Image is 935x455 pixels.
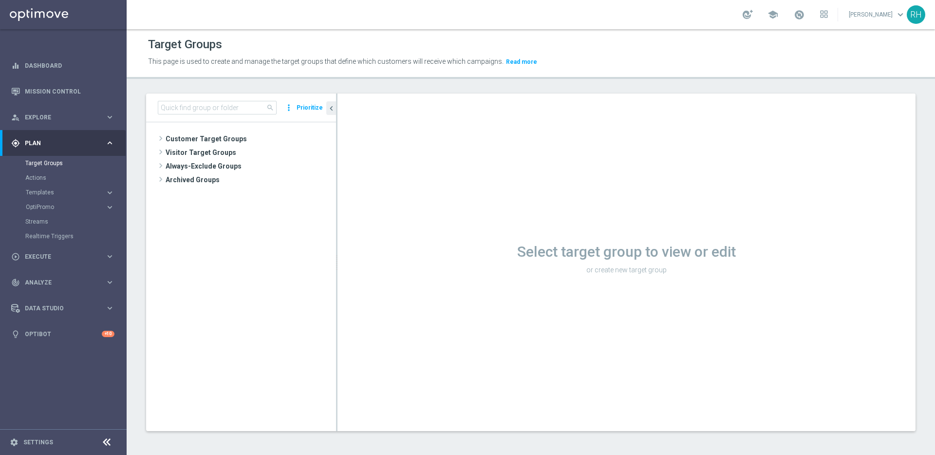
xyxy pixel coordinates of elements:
[11,139,20,148] i: gps_fixed
[11,139,105,148] div: Plan
[166,146,336,159] span: Visitor Target Groups
[25,280,105,285] span: Analyze
[25,229,126,244] div: Realtime Triggers
[907,5,925,24] div: RH
[11,53,114,78] div: Dashboard
[10,438,19,447] i: settings
[25,171,126,185] div: Actions
[25,114,105,120] span: Explore
[102,331,114,337] div: +10
[11,330,20,339] i: lightbulb
[26,190,95,195] span: Templates
[25,203,115,211] button: OptiPromo keyboard_arrow_right
[11,78,114,104] div: Mission Control
[11,139,115,147] button: gps_fixed Plan keyboard_arrow_right
[11,88,115,95] button: Mission Control
[25,156,126,171] div: Target Groups
[148,38,222,52] h1: Target Groups
[11,278,105,287] div: Analyze
[337,243,916,261] h1: Select target group to view or edit
[148,57,504,65] span: This page is used to create and manage the target groups that define which customers will receive...
[337,265,916,274] p: or create new target group
[326,101,336,115] button: chevron_left
[25,185,126,200] div: Templates
[25,140,105,146] span: Plan
[25,174,101,182] a: Actions
[25,189,115,196] button: Templates keyboard_arrow_right
[11,252,105,261] div: Execute
[11,304,115,312] button: Data Studio keyboard_arrow_right
[166,159,336,173] span: Always-Exclude Groups
[26,204,95,210] span: OptiPromo
[767,9,778,20] span: school
[23,439,53,445] a: Settings
[26,190,105,195] div: Templates
[166,132,336,146] span: Customer Target Groups
[895,9,906,20] span: keyboard_arrow_down
[166,173,336,187] span: Archived Groups
[105,203,114,212] i: keyboard_arrow_right
[11,61,20,70] i: equalizer
[25,78,114,104] a: Mission Control
[505,57,538,67] button: Read more
[26,204,105,210] div: OptiPromo
[25,254,105,260] span: Execute
[11,321,114,347] div: Optibot
[105,113,114,122] i: keyboard_arrow_right
[295,101,324,114] button: Prioritize
[105,138,114,148] i: keyboard_arrow_right
[25,214,126,229] div: Streams
[284,101,294,114] i: more_vert
[11,330,115,338] button: lightbulb Optibot +10
[105,303,114,313] i: keyboard_arrow_right
[25,232,101,240] a: Realtime Triggers
[11,252,20,261] i: play_circle_outline
[158,101,277,114] input: Quick find group or folder
[11,113,20,122] i: person_search
[266,104,274,112] span: search
[327,104,336,113] i: chevron_left
[25,218,101,226] a: Streams
[11,304,105,313] div: Data Studio
[25,159,101,167] a: Target Groups
[848,7,907,22] a: [PERSON_NAME]keyboard_arrow_down
[25,200,126,214] div: OptiPromo
[11,279,115,286] button: track_changes Analyze keyboard_arrow_right
[11,253,115,261] button: play_circle_outline Execute keyboard_arrow_right
[11,62,115,70] button: equalizer Dashboard
[25,53,114,78] a: Dashboard
[25,321,102,347] a: Optibot
[105,252,114,261] i: keyboard_arrow_right
[25,305,105,311] span: Data Studio
[105,278,114,287] i: keyboard_arrow_right
[11,113,105,122] div: Explore
[105,188,114,197] i: keyboard_arrow_right
[11,114,115,121] button: person_search Explore keyboard_arrow_right
[11,278,20,287] i: track_changes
